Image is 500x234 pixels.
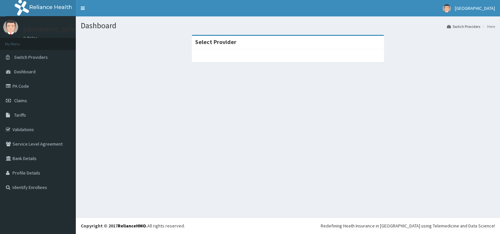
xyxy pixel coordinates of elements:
[118,223,146,229] a: RelianceHMO
[195,38,236,46] strong: Select Provider
[321,222,495,229] div: Redefining Heath Insurance in [GEOGRAPHIC_DATA] using Telemedicine and Data Science!
[14,98,27,104] span: Claims
[14,54,48,60] span: Switch Providers
[81,223,147,229] strong: Copyright © 2017 .
[447,24,480,29] a: Switch Providers
[76,217,500,234] footer: All rights reserved.
[14,69,36,75] span: Dashboard
[23,36,39,40] a: Online
[23,27,77,33] p: [GEOGRAPHIC_DATA]
[14,112,26,118] span: Tariffs
[455,5,495,11] span: [GEOGRAPHIC_DATA]
[3,20,18,35] img: User Image
[81,21,495,30] h1: Dashboard
[443,4,451,12] img: User Image
[481,24,495,29] li: Here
